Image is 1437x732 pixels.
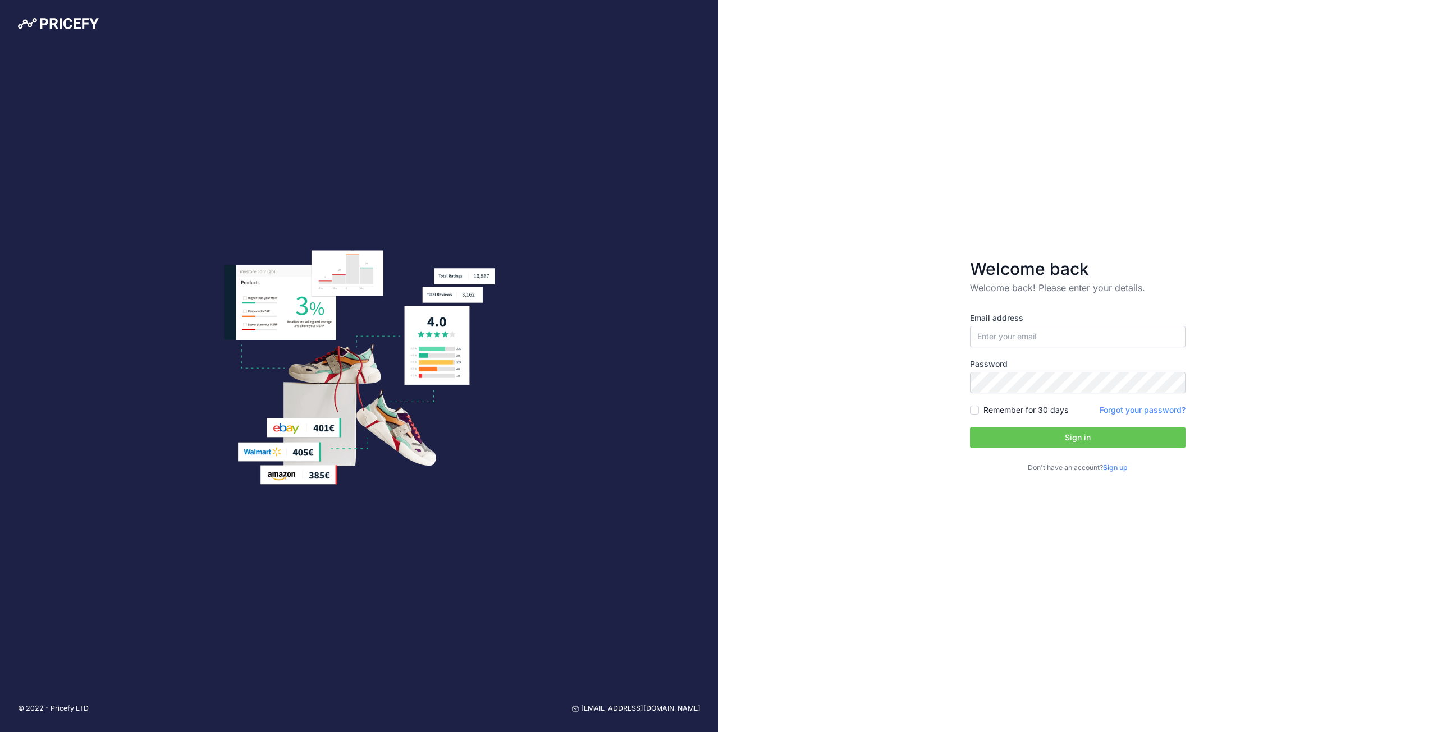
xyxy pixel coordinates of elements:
[970,326,1186,347] input: Enter your email
[970,259,1186,279] h3: Welcome back
[1100,405,1186,415] a: Forgot your password?
[18,703,89,714] p: © 2022 - Pricefy LTD
[18,18,99,29] img: Pricefy
[970,281,1186,294] p: Welcome back! Please enter your details.
[1103,463,1128,472] a: Sign up
[983,404,1068,416] label: Remember for 30 days
[572,703,701,714] a: [EMAIL_ADDRESS][DOMAIN_NAME]
[970,312,1186,324] label: Email address
[970,463,1186,473] p: Don't have an account?
[970,358,1186,370] label: Password
[970,427,1186,448] button: Sign in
